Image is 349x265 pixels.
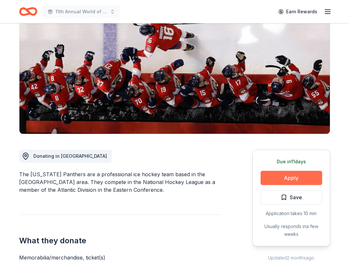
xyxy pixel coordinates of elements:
div: The [US_STATE] Panthers are a professional ice hockey team based in the [GEOGRAPHIC_DATA] area. T... [19,170,221,194]
img: Image for Florida Panthers [19,10,330,134]
div: Memorabilia/merchandise, ticket(s) [19,254,221,261]
span: Donating in [GEOGRAPHIC_DATA] [33,153,107,159]
div: Application takes 10 min [261,210,322,217]
div: Usually responds in a few weeks [261,223,322,238]
h2: What they donate [19,236,221,246]
button: Save [261,190,322,204]
span: Save [290,193,302,202]
div: Due in 11 days [261,158,322,166]
button: Apply [261,171,322,185]
button: 11th Annual World of Pink [MEDICAL_DATA] Survivors Fashion Show 2025 [42,5,120,18]
a: Home [19,4,37,19]
div: Updated 2 months ago [252,254,330,262]
span: 11th Annual World of Pink [MEDICAL_DATA] Survivors Fashion Show 2025 [55,8,107,16]
a: Earn Rewards [274,6,321,17]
